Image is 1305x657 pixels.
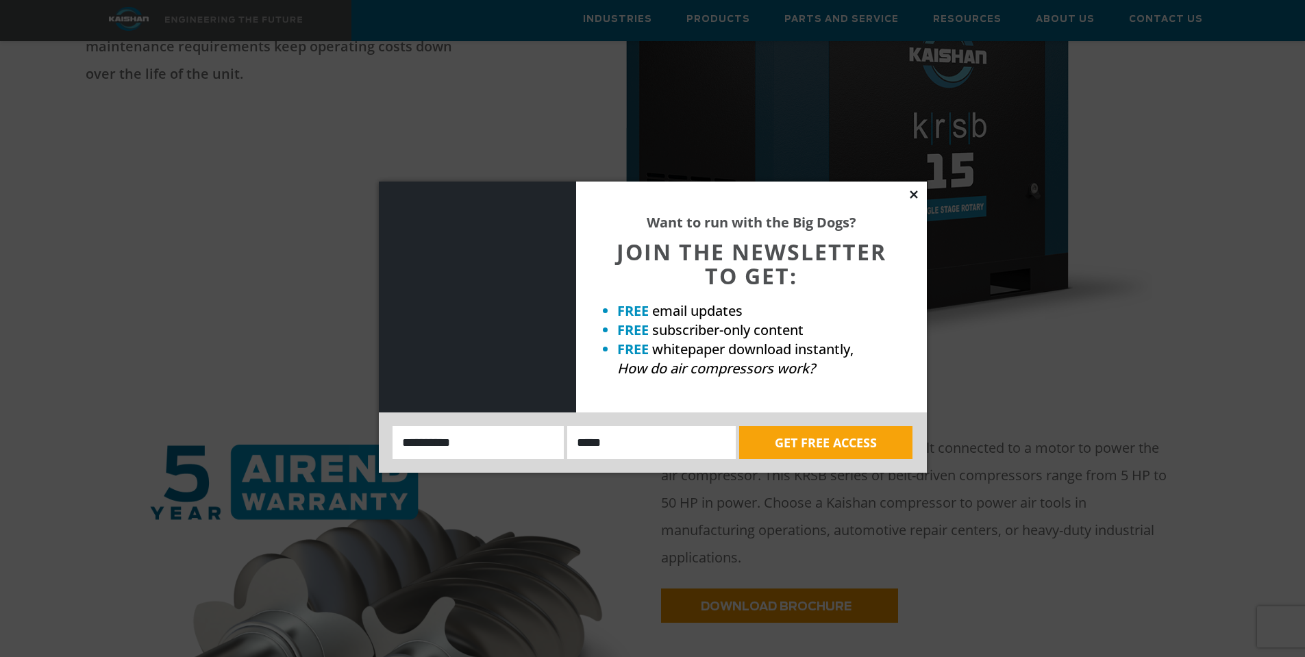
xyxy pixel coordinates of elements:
input: Email [567,426,736,459]
button: GET FREE ACCESS [739,426,912,459]
span: whitepaper download instantly, [652,340,854,358]
strong: Want to run with the Big Dogs? [647,213,856,232]
strong: FREE [617,321,649,339]
span: email updates [652,301,743,320]
strong: FREE [617,301,649,320]
input: Name: [393,426,564,459]
span: JOIN THE NEWSLETTER TO GET: [617,237,886,290]
strong: FREE [617,340,649,358]
span: subscriber-only content [652,321,804,339]
em: How do air compressors work? [617,359,815,377]
button: Close [908,188,920,201]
